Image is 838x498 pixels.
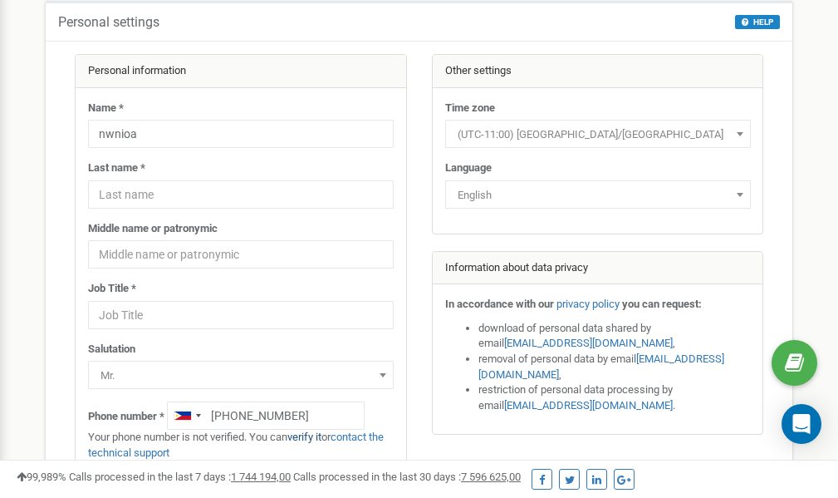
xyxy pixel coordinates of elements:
[88,180,394,209] input: Last name
[88,240,394,269] input: Middle name or patronymic
[478,382,751,413] li: restriction of personal data processing by email .
[88,301,394,329] input: Job Title
[88,361,394,389] span: Mr.
[478,353,724,381] a: [EMAIL_ADDRESS][DOMAIN_NAME]
[445,298,554,310] strong: In accordance with our
[293,471,521,483] span: Calls processed in the last 30 days :
[445,160,492,176] label: Language
[504,399,673,412] a: [EMAIL_ADDRESS][DOMAIN_NAME]
[433,252,763,285] div: Information about data privacy
[168,402,206,429] div: Telephone country code
[433,55,763,88] div: Other settings
[17,471,66,483] span: 99,989%
[88,160,145,176] label: Last name *
[445,180,751,209] span: English
[622,298,702,310] strong: you can request:
[478,321,751,352] li: download of personal data shared by email ,
[445,101,495,116] label: Time zone
[231,471,291,483] u: 1 744 194,00
[287,431,321,443] a: verify it
[88,342,135,357] label: Salutation
[88,101,124,116] label: Name *
[556,298,620,310] a: privacy policy
[88,409,164,425] label: Phone number *
[94,364,388,387] span: Mr.
[88,430,394,461] p: Your phone number is not verified. You can or
[782,404,821,444] div: Open Intercom Messenger
[461,471,521,483] u: 7 596 625,00
[88,120,394,148] input: Name
[167,402,365,430] input: +1-800-555-55-55
[69,471,291,483] span: Calls processed in the last 7 days :
[88,221,218,237] label: Middle name or patronymic
[735,15,780,29] button: HELP
[88,431,384,459] a: contact the technical support
[478,352,751,382] li: removal of personal data by email ,
[76,55,406,88] div: Personal information
[451,123,745,146] span: (UTC-11:00) Pacific/Midway
[58,15,159,30] h5: Personal settings
[445,120,751,148] span: (UTC-11:00) Pacific/Midway
[88,281,136,297] label: Job Title *
[451,184,745,207] span: English
[504,337,673,349] a: [EMAIL_ADDRESS][DOMAIN_NAME]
